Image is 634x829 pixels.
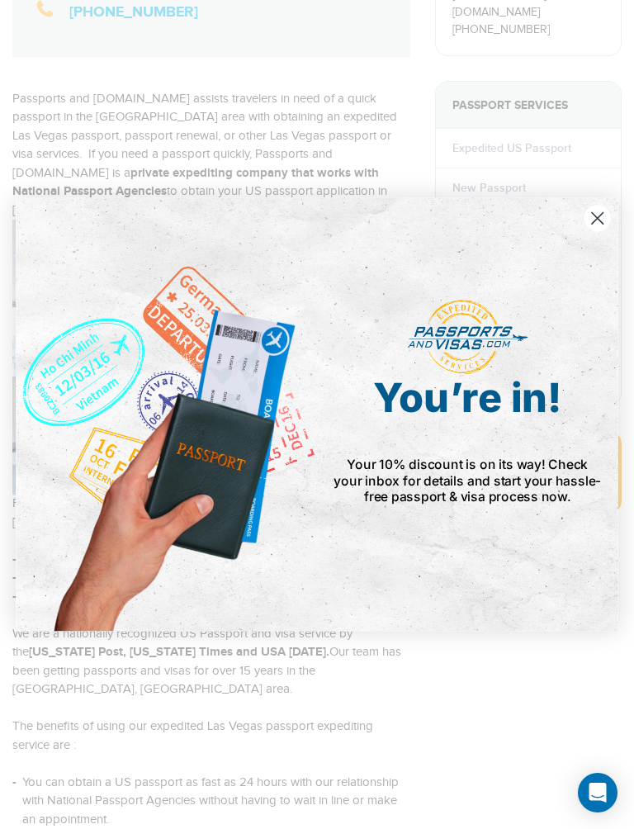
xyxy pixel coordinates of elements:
button: Close dialog [584,204,612,232]
img: de9cda0d-0715-46ca-9a25-073762a91ba7.png [16,198,317,632]
span: You’re in! [373,374,562,422]
span: Your 10% discount is on its way! Check your inbox for details and start your hassle-free passport... [334,456,601,505]
div: Open Intercom Messenger [578,773,617,812]
img: passports and visas [407,300,528,375]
